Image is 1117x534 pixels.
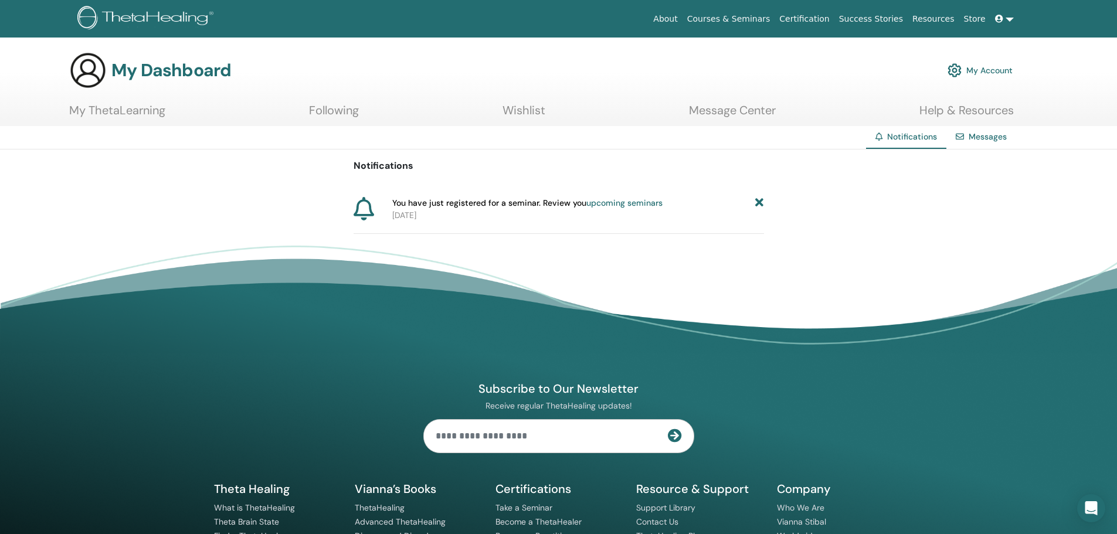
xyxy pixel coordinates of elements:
[355,481,481,496] h5: Vianna’s Books
[777,481,904,496] h5: Company
[495,516,582,527] a: Become a ThetaHealer
[969,131,1007,142] a: Messages
[649,8,682,30] a: About
[495,502,552,513] a: Take a Seminar
[1077,494,1105,522] div: Open Intercom Messenger
[887,131,937,142] span: Notifications
[683,8,775,30] a: Courses & Seminars
[111,60,231,81] h3: My Dashboard
[423,381,694,396] h4: Subscribe to Our Newsletter
[636,502,695,513] a: Support Library
[777,516,826,527] a: Vianna Stibal
[948,57,1013,83] a: My Account
[636,481,763,496] h5: Resource & Support
[69,52,107,89] img: generic-user-icon.jpg
[355,502,405,513] a: ThetaHealing
[77,6,218,32] img: logo.png
[423,400,694,411] p: Receive regular ThetaHealing updates!
[959,8,990,30] a: Store
[392,197,663,209] span: You have just registered for a seminar. Review you
[69,103,165,126] a: My ThetaLearning
[392,209,764,222] p: [DATE]
[908,8,959,30] a: Resources
[775,8,834,30] a: Certification
[214,516,279,527] a: Theta Brain State
[586,198,663,208] a: upcoming seminars
[834,8,908,30] a: Success Stories
[777,502,824,513] a: Who We Are
[495,481,622,496] h5: Certifications
[689,103,776,126] a: Message Center
[503,103,545,126] a: Wishlist
[919,103,1014,126] a: Help & Resources
[214,481,341,496] h5: Theta Healing
[309,103,359,126] a: Following
[636,516,678,527] a: Contact Us
[355,516,446,527] a: Advanced ThetaHealing
[948,60,962,80] img: cog.svg
[214,502,295,513] a: What is ThetaHealing
[354,159,764,173] p: Notifications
